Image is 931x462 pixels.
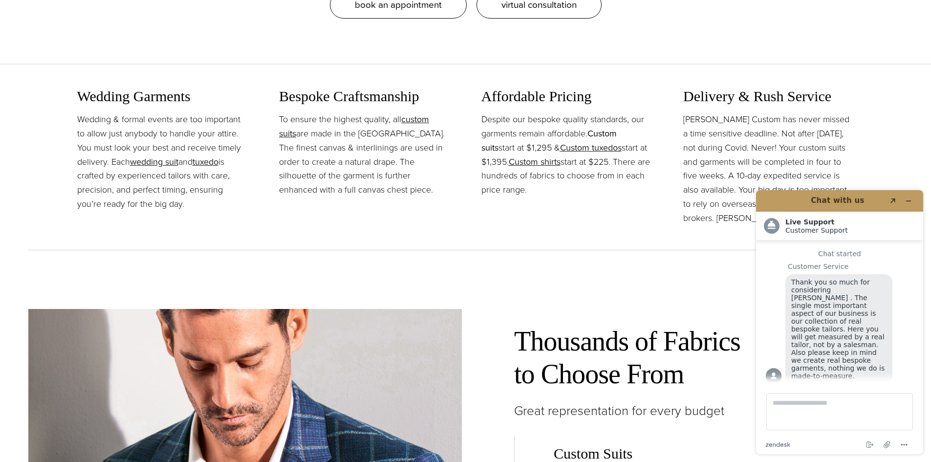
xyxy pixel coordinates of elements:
[279,112,450,197] p: To ensure the highest quality, all are made in the [GEOGRAPHIC_DATA]. The finest canvas & interli...
[514,401,878,421] p: Great representation for every budget
[554,445,632,462] a: Custom Suits
[509,155,561,168] a: Custom shirts
[683,88,854,105] h3: Delivery & Rush Service
[279,88,450,105] h3: Bespoke Craftsmanship
[22,7,42,16] span: Chat
[77,112,248,211] p: Wedding & formal events are too important to allow just anybody to handle your attire. You must l...
[77,88,248,105] h3: Wedding Garments
[130,155,178,168] a: wedding suit
[748,182,931,462] iframe: Find more information here
[514,325,878,391] h2: Thousands of Fabrics to Choose From
[193,155,218,168] a: tuxedo
[683,112,854,225] p: [PERSON_NAME] Custom has never missed a time sensitive deadline. Not after [DATE], not during Cov...
[481,127,617,154] a: Custom suits
[481,112,652,197] p: Despite our bespoke quality standards, our garments remain affordable. start at $1,295 & start at...
[560,141,622,154] a: Custom tuxedos
[481,88,652,105] h3: Affordable Pricing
